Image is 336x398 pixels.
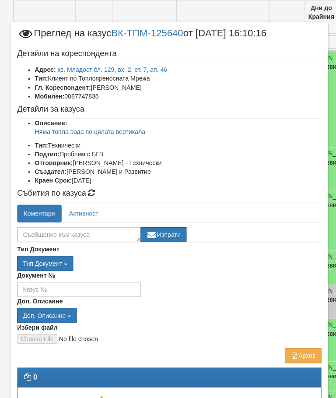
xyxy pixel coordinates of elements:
[283,345,319,360] button: Архив
[35,175,319,183] li: [DATE]
[35,149,59,156] b: Подтип:
[35,140,319,148] li: Технически
[33,370,37,378] strong: 0
[23,310,65,317] span: Доп. Описание
[35,141,48,148] b: Тип:
[35,91,319,100] li: 0887747836
[35,166,319,175] li: [PERSON_NAME] и Развитие
[57,66,166,73] a: кв. Младост бл. 129, вх. 2, ет. 7, ап. 46
[35,119,66,126] b: Описание:
[17,28,264,45] span: Преглед на казус от [DATE] 16:10:16
[23,258,62,265] span: Тип Документ
[35,82,319,91] li: [PERSON_NAME]
[35,83,90,90] b: Гл. Кореспондент:
[17,269,55,278] label: Документ №
[17,243,59,252] label: Тип Документ
[35,127,319,135] p: Няма топла вода по цялата вертикала
[35,74,319,82] li: Клиент по Топлопреносната Мрежа
[17,49,319,58] h4: Детайли на кореспондента
[110,28,182,39] a: ВК-ТПМ-125640
[17,321,57,329] label: Избери файл
[35,74,48,81] b: Тип:
[17,306,319,321] div: Двоен клик, за изчистване на избраната стойност.
[17,188,319,197] h4: Събития по казуса
[35,167,66,174] b: Създател:
[35,148,319,157] li: Проблем с БГВ
[17,295,62,303] label: Доп. Описание
[62,203,104,221] a: Активност
[140,225,185,240] button: Изпрати
[35,176,71,183] b: Краен Срок:
[17,306,76,321] button: Доп. Описание
[35,66,56,73] b: Адрес:
[17,254,73,269] button: Тип Документ
[35,157,319,166] li: [PERSON_NAME] - Технически
[17,203,61,221] a: Коментари
[17,254,319,269] div: Двоен клик, за изчистване на избраната стойност.
[17,104,319,113] h4: Детайли за казуса
[35,92,64,99] b: Мобилен:
[17,280,140,295] input: Казус №
[35,158,72,165] b: Отговорник:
